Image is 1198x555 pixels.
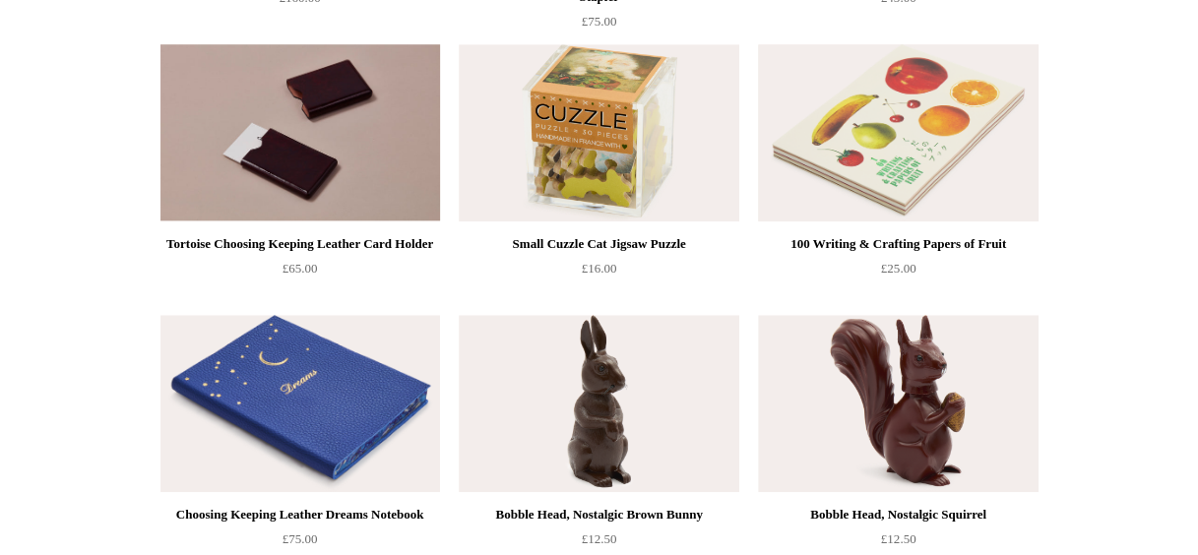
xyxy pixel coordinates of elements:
div: Choosing Keeping Leather Dreams Notebook [165,503,435,526]
img: Tortoise Choosing Keeping Leather Card Holder [160,44,440,221]
div: Tortoise Choosing Keeping Leather Card Holder [165,232,435,256]
div: Small Cuzzle Cat Jigsaw Puzzle [464,232,733,256]
span: £25.00 [881,261,916,276]
a: Tortoise Choosing Keeping Leather Card Holder Tortoise Choosing Keeping Leather Card Holder [160,44,440,221]
img: Choosing Keeping Leather Dreams Notebook [160,315,440,492]
a: Choosing Keeping Leather Dreams Notebook Choosing Keeping Leather Dreams Notebook [160,315,440,492]
a: Bobble Head, Nostalgic Squirrel Bobble Head, Nostalgic Squirrel [758,315,1038,492]
div: Bobble Head, Nostalgic Squirrel [763,503,1033,526]
div: 100 Writing & Crafting Papers of Fruit [763,232,1033,256]
img: Bobble Head, Nostalgic Brown Bunny [459,315,738,492]
a: Small Cuzzle Cat Jigsaw Puzzle Small Cuzzle Cat Jigsaw Puzzle [459,44,738,221]
img: 100 Writing & Crafting Papers of Fruit [758,44,1038,221]
a: Small Cuzzle Cat Jigsaw Puzzle £16.00 [459,232,738,313]
a: 100 Writing & Crafting Papers of Fruit 100 Writing & Crafting Papers of Fruit [758,44,1038,221]
span: £12.50 [582,531,617,546]
a: Tortoise Choosing Keeping Leather Card Holder £65.00 [160,232,440,313]
a: 100 Writing & Crafting Papers of Fruit £25.00 [758,232,1038,313]
img: Small Cuzzle Cat Jigsaw Puzzle [459,44,738,221]
span: £75.00 [582,14,617,29]
span: £75.00 [283,531,318,546]
span: £16.00 [582,261,617,276]
span: £65.00 [283,261,318,276]
span: £12.50 [881,531,916,546]
img: Bobble Head, Nostalgic Squirrel [758,315,1038,492]
a: Bobble Head, Nostalgic Brown Bunny Bobble Head, Nostalgic Brown Bunny [459,315,738,492]
div: Bobble Head, Nostalgic Brown Bunny [464,503,733,526]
